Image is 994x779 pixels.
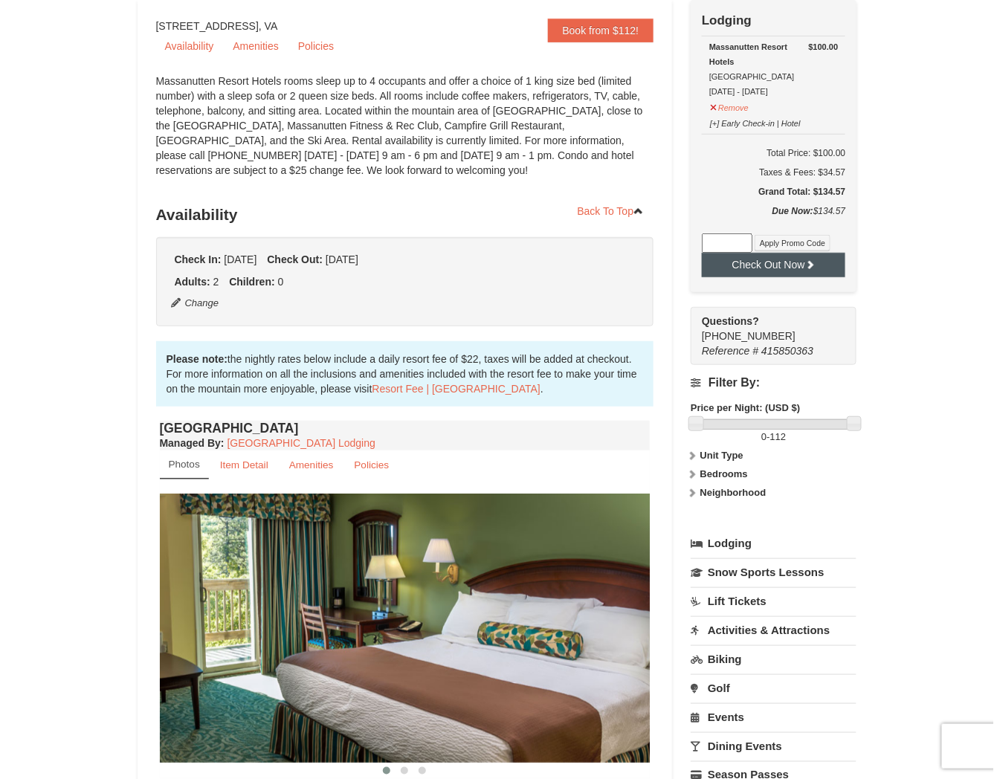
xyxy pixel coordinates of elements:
strong: Adults: [175,276,210,288]
span: 415850363 [761,345,813,357]
small: Item Detail [220,459,268,471]
strong: Bedrooms [700,468,748,479]
img: 18876286-36-6bbdb14b.jpg [160,494,651,762]
strong: Massanutten Resort Hotels [709,42,787,66]
small: Photos [169,459,200,470]
span: 2 [213,276,219,288]
a: Back To Top [568,200,654,222]
button: [+] Early Check-in | Hotel [709,112,801,131]
a: Events [691,703,856,731]
a: Biking [691,645,856,673]
button: Change [171,295,220,311]
h6: Total Price: $100.00 [702,146,845,161]
strong: Due Now: [772,206,813,216]
h4: Filter By: [691,376,856,389]
a: Policies [344,450,398,479]
span: Managed By [160,437,221,449]
a: [GEOGRAPHIC_DATA] Lodging [227,437,375,449]
div: [GEOGRAPHIC_DATA] [DATE] - [DATE] [709,39,838,99]
strong: Check In: [175,253,222,265]
a: Photos [160,450,209,479]
span: [DATE] [224,253,256,265]
strong: $100.00 [809,39,839,54]
strong: Children: [229,276,274,288]
div: Taxes & Fees: $34.57 [702,165,845,180]
button: Check Out Now [702,253,845,277]
span: [PHONE_NUMBER] [702,314,830,342]
button: Apply Promo Code [755,235,830,251]
strong: Price per Night: (USD $) [691,402,800,413]
small: Policies [354,459,389,471]
a: Book from $112! [548,19,654,42]
a: Policies [289,35,343,57]
a: Lodging [691,530,856,557]
a: Item Detail [210,450,278,479]
span: [DATE] [326,253,358,265]
span: 0 [278,276,284,288]
a: Lift Tickets [691,587,856,615]
strong: Check Out: [267,253,323,265]
div: $134.57 [702,204,845,233]
strong: Please note: [167,353,227,365]
strong: Questions? [702,315,759,327]
label: - [691,430,856,445]
a: Golf [691,674,856,702]
h4: [GEOGRAPHIC_DATA] [160,421,651,436]
div: Massanutten Resort Hotels rooms sleep up to 4 occupants and offer a choice of 1 king size bed (li... [156,74,654,193]
h5: Grand Total: $134.57 [702,184,845,199]
a: Amenities [280,450,343,479]
h3: Availability [156,200,654,230]
span: 0 [761,431,767,442]
button: Remove [709,97,749,115]
span: 112 [770,431,787,442]
a: Dining Events [691,732,856,760]
a: Availability [156,35,223,57]
div: the nightly rates below include a daily resort fee of $22, taxes will be added at checkout. For m... [156,341,654,407]
strong: Unit Type [700,450,743,461]
span: Reference # [702,345,758,357]
strong: Lodging [702,13,752,28]
a: Resort Fee | [GEOGRAPHIC_DATA] [372,383,540,395]
strong: : [160,437,225,449]
strong: Neighborhood [700,487,767,498]
a: Snow Sports Lessons [691,558,856,586]
small: Amenities [289,459,334,471]
a: Activities & Attractions [691,616,856,644]
a: Amenities [224,35,287,57]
